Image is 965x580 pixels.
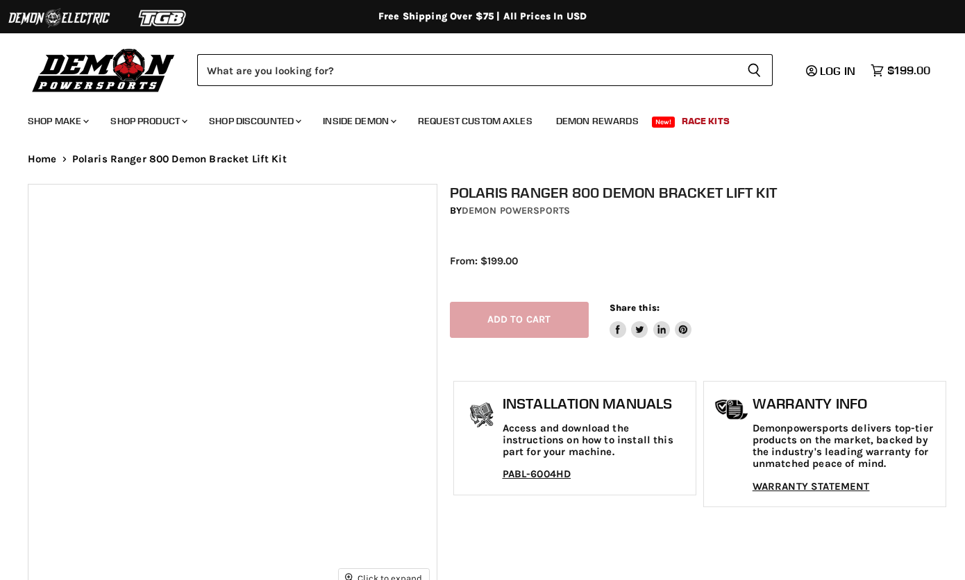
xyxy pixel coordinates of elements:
[7,5,111,31] img: Demon Electric Logo 2
[610,302,660,313] span: Share this:
[800,65,864,77] a: Log in
[503,468,571,480] a: PABL-6004HD
[887,64,930,77] span: $199.00
[100,107,196,135] a: Shop Product
[671,107,740,135] a: Race Kits
[753,395,939,412] h1: Warranty Info
[17,101,927,135] ul: Main menu
[714,399,749,420] img: warranty-icon.png
[503,423,689,459] p: Access and download the instructions on how to install this part for your machine.
[408,107,543,135] a: Request Custom Axles
[462,205,570,216] a: Demon Powersports
[610,302,692,339] aside: Share this:
[450,255,518,267] span: From: $199.00
[72,153,287,165] span: Polaris Ranger 800 Demon Bracket Lift Kit
[736,54,773,86] button: Search
[503,395,689,412] h1: Installation Manuals
[197,54,736,86] input: Search
[753,480,870,493] a: WARRANTY STATEMENT
[820,64,855,78] span: Log in
[197,54,773,86] form: Product
[312,107,405,135] a: Inside Demon
[546,107,649,135] a: Demon Rewards
[450,203,950,219] div: by
[199,107,310,135] a: Shop Discounted
[17,107,97,135] a: Shop Make
[28,153,57,165] a: Home
[864,60,937,80] a: $199.00
[652,117,675,128] span: New!
[450,184,950,201] h1: Polaris Ranger 800 Demon Bracket Lift Kit
[111,5,215,31] img: TGB Logo 2
[464,399,499,434] img: install_manual-icon.png
[753,423,939,470] p: Demonpowersports delivers top-tier products on the market, backed by the industry's leading warra...
[28,45,180,94] img: Demon Powersports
